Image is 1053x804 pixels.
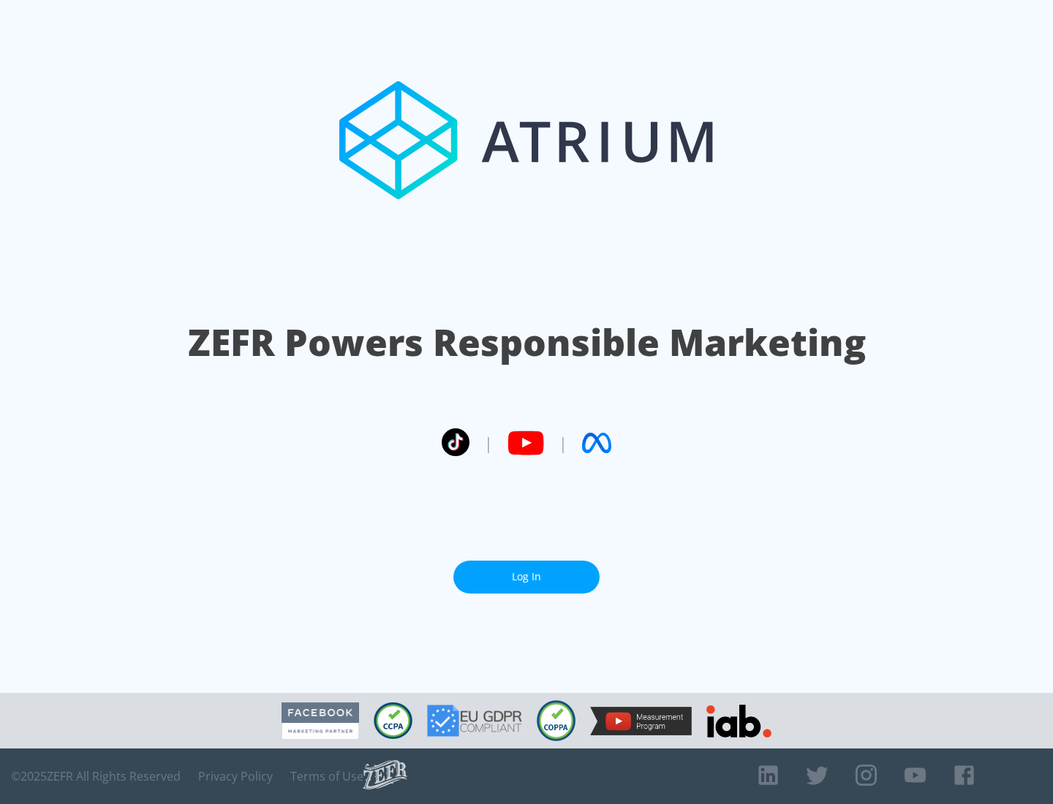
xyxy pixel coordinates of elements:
h1: ZEFR Powers Responsible Marketing [188,317,866,368]
a: Terms of Use [290,769,363,784]
span: | [559,432,567,454]
img: CCPA Compliant [374,702,412,739]
span: © 2025 ZEFR All Rights Reserved [11,769,181,784]
img: YouTube Measurement Program [590,707,692,735]
img: COPPA Compliant [537,700,575,741]
a: Privacy Policy [198,769,273,784]
span: | [484,432,493,454]
img: IAB [706,705,771,737]
img: Facebook Marketing Partner [282,702,359,740]
img: GDPR Compliant [427,705,522,737]
a: Log In [453,561,600,593]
